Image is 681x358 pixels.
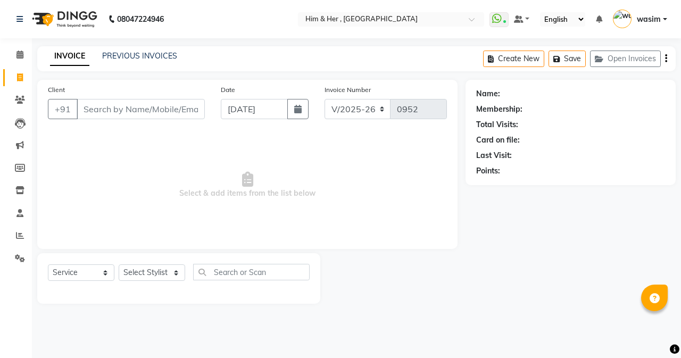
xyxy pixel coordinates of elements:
[549,51,586,67] button: Save
[221,85,235,95] label: Date
[476,150,512,161] div: Last Visit:
[27,4,100,34] img: logo
[102,51,177,61] a: PREVIOUS INVOICES
[50,47,89,66] a: INVOICE
[476,119,518,130] div: Total Visits:
[77,99,205,119] input: Search by Name/Mobile/Email/Code
[117,4,164,34] b: 08047224946
[476,88,500,99] div: Name:
[476,135,520,146] div: Card on file:
[48,99,78,119] button: +91
[476,165,500,177] div: Points:
[637,14,661,25] span: wasim
[613,10,632,28] img: wasim
[483,51,544,67] button: Create New
[48,132,447,238] span: Select & add items from the list below
[325,85,371,95] label: Invoice Number
[590,51,661,67] button: Open Invoices
[636,315,670,347] iframe: chat widget
[193,264,310,280] input: Search or Scan
[48,85,65,95] label: Client
[476,104,522,115] div: Membership:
